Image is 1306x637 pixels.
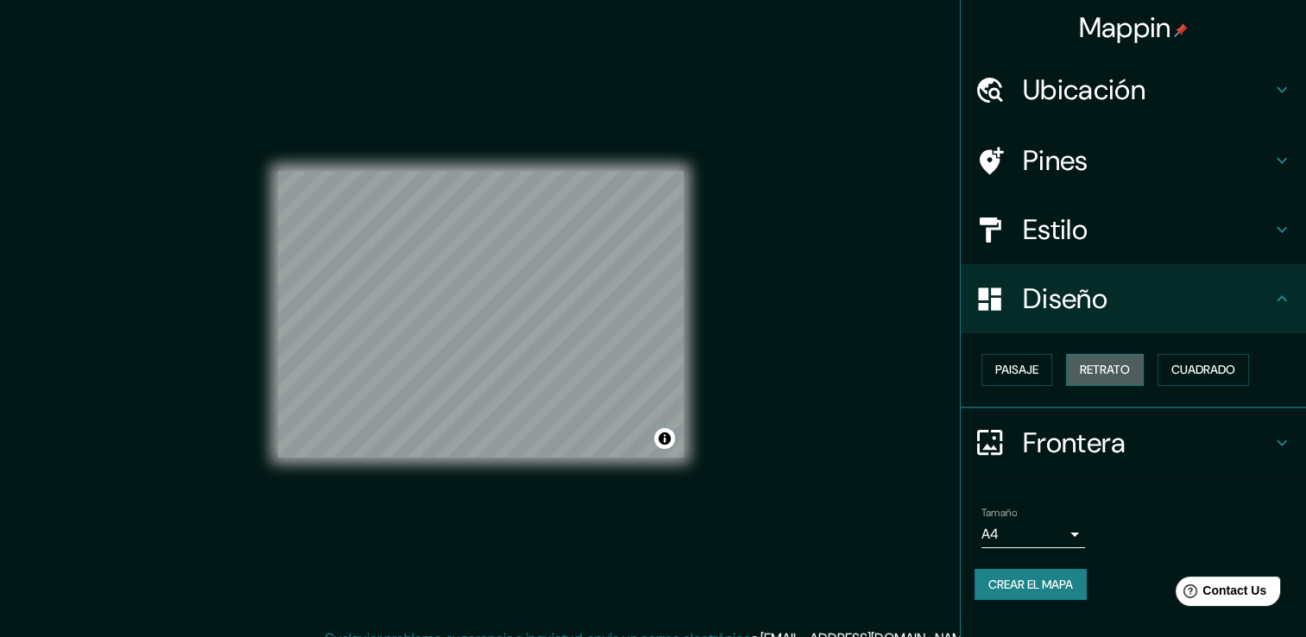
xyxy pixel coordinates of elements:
[995,359,1038,381] font: Paisaje
[1080,359,1130,381] font: Retrato
[278,171,684,457] canvas: Mapa
[961,126,1306,195] div: Pines
[1023,73,1271,107] h4: Ubicación
[1066,354,1144,386] button: Retrato
[1023,426,1271,460] h4: Frontera
[654,428,675,449] button: Alternar atribución
[981,354,1052,386] button: Paisaje
[1023,281,1271,316] h4: Diseño
[961,55,1306,124] div: Ubicación
[1174,23,1188,37] img: pin-icon.png
[961,264,1306,333] div: Diseño
[1023,143,1271,178] h4: Pines
[975,569,1087,601] button: Crear el mapa
[1023,212,1271,247] h4: Estilo
[1152,570,1287,618] iframe: Help widget launcher
[1158,354,1249,386] button: Cuadrado
[961,408,1306,477] div: Frontera
[1171,359,1235,381] font: Cuadrado
[981,520,1085,548] div: A4
[961,195,1306,264] div: Estilo
[981,505,1017,520] label: Tamaño
[988,574,1073,596] font: Crear el mapa
[1079,9,1171,46] font: Mappin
